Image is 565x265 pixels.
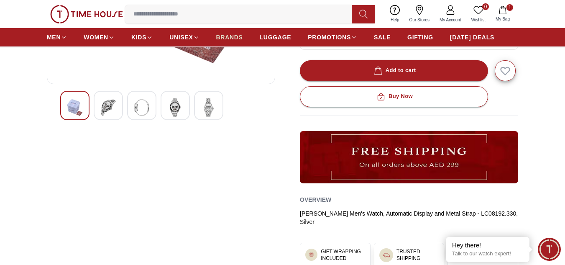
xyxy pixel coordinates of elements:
button: Buy Now [300,86,488,107]
img: Lee Cooper Men's Automatic Silver Dial Watch - LC08192.330 [201,98,216,117]
img: ... [50,5,123,23]
a: SALE [374,30,391,45]
a: 0Wishlist [466,3,491,25]
h3: GIFT WRAPPING INCLUDED [321,248,365,262]
span: GIFTING [407,33,433,41]
h2: Overview [300,193,331,206]
h3: TRUSTED SHIPPING [396,248,439,262]
p: Talk to our watch expert! [452,250,523,257]
span: My Bag [492,16,513,22]
div: Buy Now [375,92,413,101]
span: UNISEX [169,33,193,41]
a: Our Stores [404,3,435,25]
button: Add to cart [300,60,488,81]
img: ... [309,252,314,257]
img: Lee Cooper Men's Automatic Silver Dial Watch - LC08192.330 [168,98,183,117]
a: PROMOTIONS [308,30,357,45]
span: Our Stores [406,17,433,23]
span: KIDS [131,33,146,41]
div: Add to cart [372,66,416,75]
a: KIDS [131,30,153,45]
div: Hey there! [452,241,523,250]
span: PROMOTIONS [308,33,351,41]
img: ... [383,252,390,259]
a: LUGGAGE [260,30,291,45]
span: My Account [436,17,465,23]
span: 0 [482,3,489,10]
a: Help [386,3,404,25]
a: WOMEN [84,30,115,45]
a: UNISEX [169,30,199,45]
span: LUGGAGE [260,33,291,41]
img: Lee Cooper Men's Automatic Silver Dial Watch - LC08192.330 [134,98,149,117]
img: Lee Cooper Men's Automatic Silver Dial Watch - LC08192.330 [67,98,82,117]
span: BRANDS [216,33,243,41]
div: Chat Widget [538,238,561,261]
span: Help [387,17,403,23]
div: [PERSON_NAME] Men's Watch, Automatic Display and Metal Strap - LC08192.330, Silver [300,209,518,226]
span: MEN [47,33,61,41]
span: Wishlist [468,17,489,23]
span: WOMEN [84,33,108,41]
span: SALE [374,33,391,41]
a: BRANDS [216,30,243,45]
a: [DATE] DEALS [450,30,494,45]
span: [DATE] DEALS [450,33,494,41]
img: ... [300,131,518,183]
button: 1My Bag [491,4,515,24]
img: Lee Cooper Men's Automatic Silver Dial Watch - LC08192.330 [101,98,116,117]
a: GIFTING [407,30,433,45]
a: MEN [47,30,67,45]
span: 1 [506,4,513,11]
